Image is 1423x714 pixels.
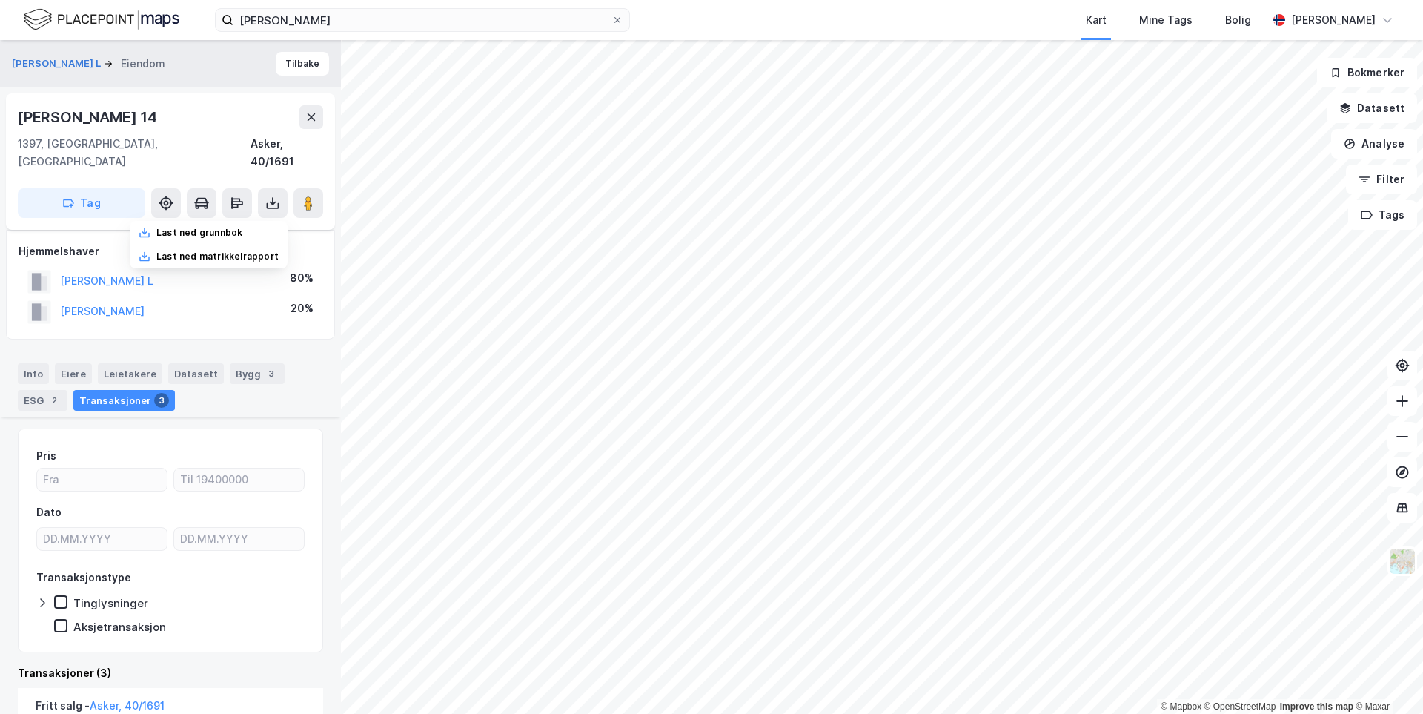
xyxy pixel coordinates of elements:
div: Transaksjonstype [36,569,131,586]
div: Datasett [168,363,224,384]
a: Asker, 40/1691 [90,699,165,712]
div: 3 [154,393,169,408]
button: Tags [1348,200,1417,230]
div: Aksjetransaksjon [73,620,166,634]
div: Transaksjoner [73,390,175,411]
div: Transaksjoner (3) [18,664,323,682]
div: Leietakere [98,363,162,384]
div: 3 [264,366,279,381]
input: DD.MM.YYYY [37,528,167,550]
button: Filter [1346,165,1417,194]
div: 2 [47,393,62,408]
button: [PERSON_NAME] L [12,56,104,71]
div: Last ned matrikkelrapport [156,251,279,262]
div: Bolig [1225,11,1251,29]
button: Bokmerker [1317,58,1417,87]
div: Dato [36,503,62,521]
div: 20% [291,300,314,317]
div: [PERSON_NAME] 14 [18,105,160,129]
div: [PERSON_NAME] [1291,11,1376,29]
button: Tilbake [276,52,329,76]
div: Eiendom [121,55,165,73]
input: Til 19400000 [174,469,304,491]
input: Fra [37,469,167,491]
iframe: Chat Widget [1349,643,1423,714]
div: Eiere [55,363,92,384]
input: DD.MM.YYYY [174,528,304,550]
img: logo.f888ab2527a4732fd821a326f86c7f29.svg [24,7,179,33]
div: Last ned grunnbok [156,227,242,239]
div: Kart [1086,11,1107,29]
a: Mapbox [1161,701,1201,712]
div: Asker, 40/1691 [251,135,323,171]
button: Tag [18,188,145,218]
div: Mine Tags [1139,11,1193,29]
div: Info [18,363,49,384]
button: Datasett [1327,93,1417,123]
button: Analyse [1331,129,1417,159]
a: OpenStreetMap [1204,701,1276,712]
div: 80% [290,269,314,287]
div: Tinglysninger [73,596,148,610]
img: Z [1388,547,1416,575]
div: Kontrollprogram for chat [1349,643,1423,714]
div: Hjemmelshaver [19,242,322,260]
div: ESG [18,390,67,411]
a: Improve this map [1280,701,1353,712]
input: Søk på adresse, matrikkel, gårdeiere, leietakere eller personer [233,9,611,31]
div: Pris [36,447,56,465]
div: Bygg [230,363,285,384]
div: 1397, [GEOGRAPHIC_DATA], [GEOGRAPHIC_DATA] [18,135,251,171]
